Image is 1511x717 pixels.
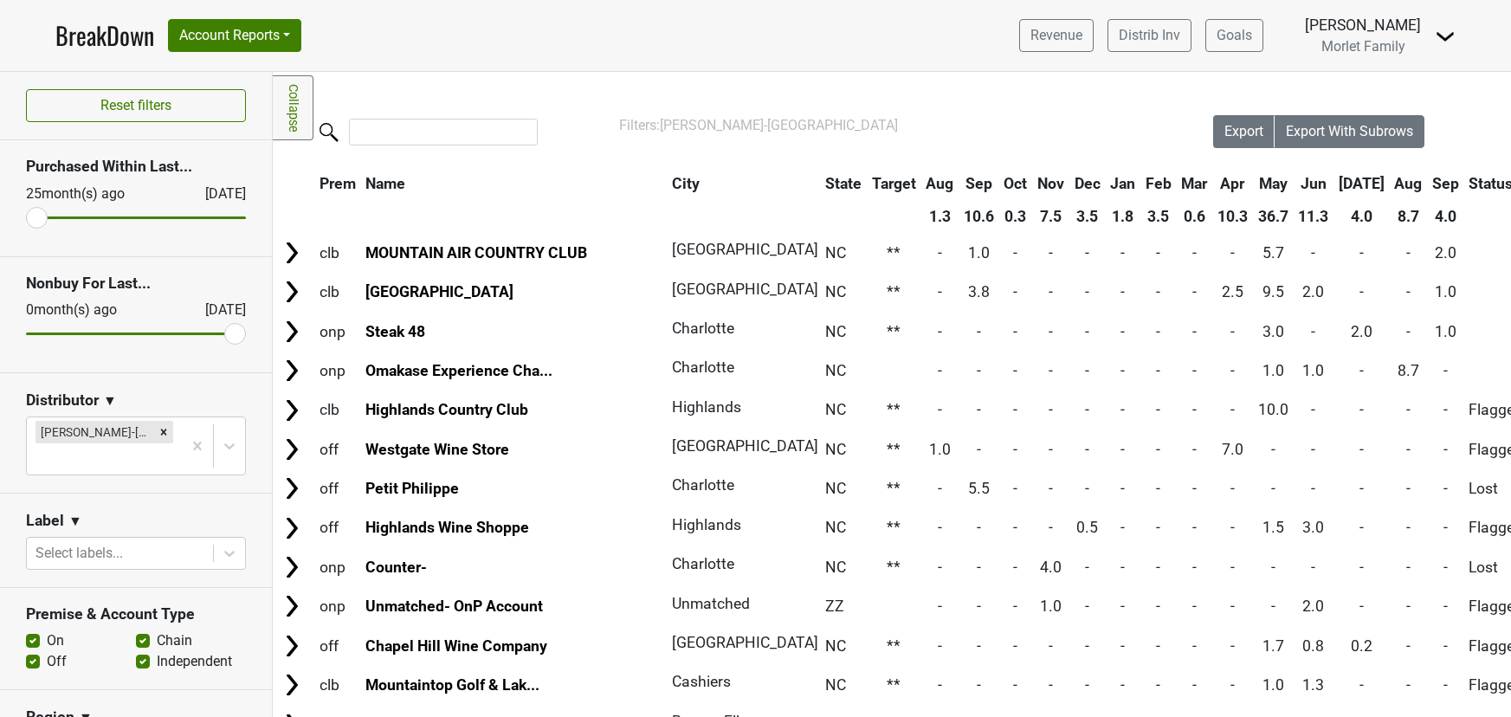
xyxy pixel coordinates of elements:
[1311,244,1315,262] span: -
[1213,168,1252,199] th: Apr: activate to sort column ascending
[1271,597,1275,615] span: -
[1156,559,1160,576] span: -
[1192,401,1197,418] span: -
[668,168,810,199] th: City: activate to sort column ascending
[279,319,305,345] img: Arrow right
[1222,283,1243,300] span: 2.5
[1120,283,1125,300] span: -
[672,241,818,258] span: [GEOGRAPHIC_DATA]
[315,548,360,585] td: onp
[1192,637,1197,655] span: -
[1213,115,1275,148] button: Export
[1311,480,1315,497] span: -
[1120,597,1125,615] span: -
[1359,480,1364,497] span: -
[157,651,232,672] label: Independent
[1262,519,1284,536] span: 1.5
[1359,283,1364,300] span: -
[1271,441,1275,458] span: -
[1085,441,1089,458] span: -
[315,313,360,350] td: onp
[672,673,731,690] span: Cashiers
[1443,597,1448,615] span: -
[1040,559,1062,576] span: 4.0
[1230,401,1235,418] span: -
[365,323,425,340] a: Steak 48
[1192,283,1197,300] span: -
[968,480,990,497] span: 5.5
[1351,323,1372,340] span: 2.0
[1156,401,1160,418] span: -
[1294,201,1333,232] th: 11.3
[1262,362,1284,379] span: 1.0
[938,401,942,418] span: -
[1033,168,1069,199] th: Nov: activate to sort column ascending
[279,475,305,501] img: Arrow right
[968,244,990,262] span: 1.0
[168,19,301,52] button: Account Reports
[1230,519,1235,536] span: -
[821,168,866,199] th: State: activate to sort column ascending
[1120,519,1125,536] span: -
[1286,123,1413,139] span: Export With Subrows
[938,559,942,576] span: -
[1406,480,1411,497] span: -
[1120,559,1125,576] span: -
[1311,401,1315,418] span: -
[1156,362,1160,379] span: -
[1013,480,1017,497] span: -
[1428,168,1463,199] th: Sep: activate to sort column ascending
[1275,115,1424,148] button: Export With Subrows
[1040,597,1062,615] span: 1.0
[1192,519,1197,536] span: -
[1076,519,1098,536] span: 0.5
[1000,201,1032,232] th: 0.3
[959,168,998,199] th: Sep: activate to sort column ascending
[1085,323,1089,340] span: -
[315,470,360,507] td: off
[273,75,313,140] a: Collapse
[938,244,942,262] span: -
[1224,123,1263,139] span: Export
[1359,559,1364,576] span: -
[1230,323,1235,340] span: -
[1443,480,1448,497] span: -
[825,637,846,655] span: NC
[1359,519,1364,536] span: -
[1120,676,1125,694] span: -
[1302,519,1324,536] span: 3.0
[1049,362,1053,379] span: -
[1141,168,1176,199] th: Feb: activate to sort column ascending
[1311,441,1315,458] span: -
[977,323,981,340] span: -
[1013,597,1017,615] span: -
[1435,323,1456,340] span: 1.0
[1258,401,1288,418] span: 10.0
[315,627,360,664] td: off
[1321,38,1405,55] span: Morlet Family
[1302,283,1324,300] span: 2.0
[1049,323,1053,340] span: -
[1443,401,1448,418] span: -
[1271,480,1275,497] span: -
[825,480,846,497] span: NC
[279,436,305,462] img: Arrow right
[1443,362,1448,379] span: -
[274,168,313,199] th: &nbsp;: activate to sort column ascending
[938,676,942,694] span: -
[921,201,958,232] th: 1.3
[1049,244,1053,262] span: -
[1230,244,1235,262] span: -
[1406,637,1411,655] span: -
[1391,168,1427,199] th: Aug: activate to sort column ascending
[1106,168,1140,199] th: Jan: activate to sort column ascending
[977,676,981,694] span: -
[47,651,67,672] label: Off
[1013,441,1017,458] span: -
[977,441,981,458] span: -
[1049,441,1053,458] span: -
[103,391,117,411] span: ▼
[1013,283,1017,300] span: -
[1406,283,1411,300] span: -
[825,323,846,340] span: NC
